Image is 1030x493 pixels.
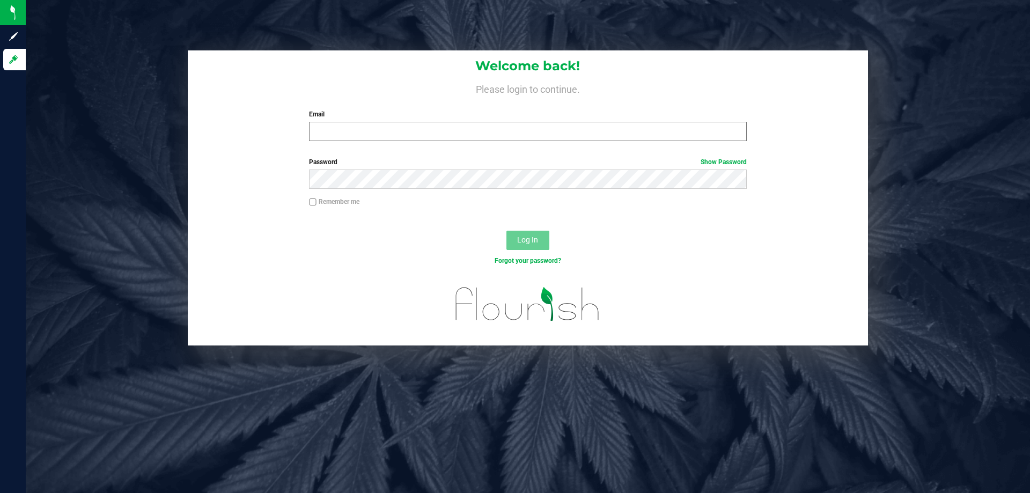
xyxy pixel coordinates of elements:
[309,109,746,119] label: Email
[309,197,359,207] label: Remember me
[495,257,561,264] a: Forgot your password?
[309,198,317,206] input: Remember me
[188,82,868,94] h4: Please login to continue.
[8,31,19,42] inline-svg: Sign up
[8,54,19,65] inline-svg: Log in
[506,231,549,250] button: Log In
[309,158,337,166] span: Password
[188,59,868,73] h1: Welcome back!
[443,277,613,332] img: flourish_logo.svg
[701,158,747,166] a: Show Password
[517,236,538,244] span: Log In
